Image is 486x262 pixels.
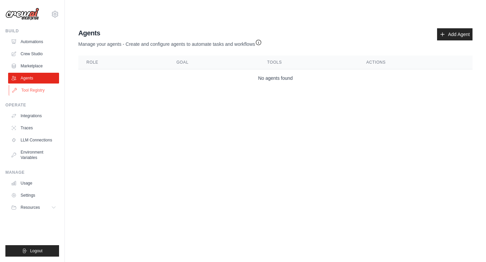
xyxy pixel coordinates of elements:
[8,73,59,84] a: Agents
[5,170,59,175] div: Manage
[5,8,39,21] img: Logo
[30,248,43,254] span: Logout
[8,202,59,213] button: Resources
[8,61,59,71] a: Marketplace
[5,102,59,108] div: Operate
[5,245,59,257] button: Logout
[78,28,262,38] h2: Agents
[8,36,59,47] a: Automations
[8,48,59,59] a: Crew Studio
[8,178,59,189] a: Usage
[21,205,40,210] span: Resources
[8,135,59,145] a: LLM Connections
[78,69,473,87] td: No agents found
[168,56,259,69] th: Goal
[358,56,473,69] th: Actions
[259,56,358,69] th: Tools
[437,28,473,40] a: Add Agent
[8,123,59,133] a: Traces
[78,56,168,69] th: Role
[8,147,59,163] a: Environment Variables
[5,28,59,34] div: Build
[9,85,60,96] a: Tool Registry
[78,38,262,47] p: Manage your agents - Create and configure agents to automate tasks and workflows
[8,190,59,201] a: Settings
[8,110,59,121] a: Integrations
